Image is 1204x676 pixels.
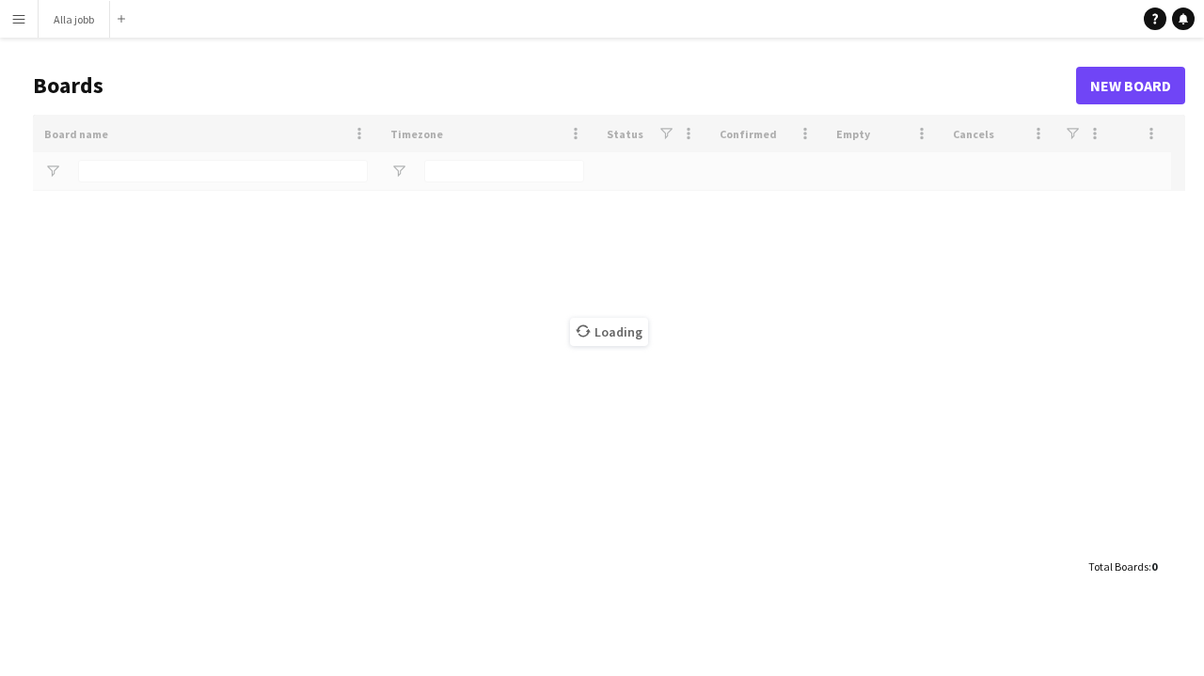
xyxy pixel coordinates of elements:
[1151,559,1157,574] span: 0
[570,318,648,346] span: Loading
[1076,67,1185,104] a: New Board
[33,71,1076,100] h1: Boards
[1088,548,1157,585] div: :
[1088,559,1149,574] span: Total Boards
[39,1,110,38] button: Alla jobb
